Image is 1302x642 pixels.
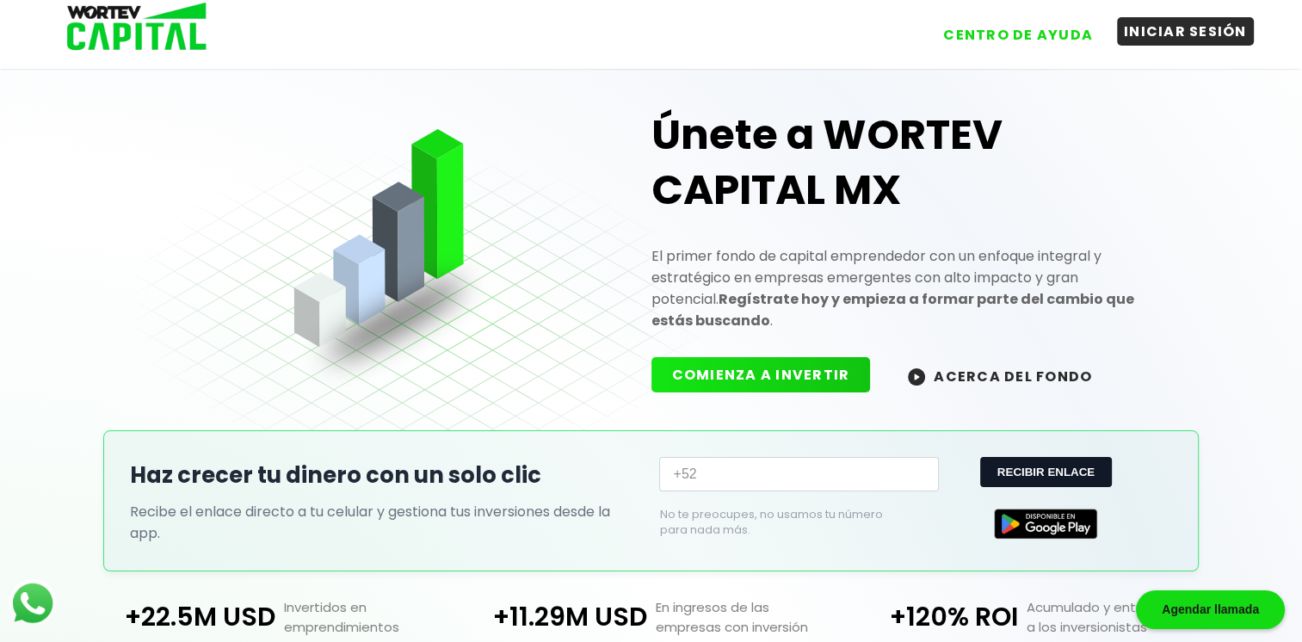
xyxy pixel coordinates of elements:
button: INICIAR SESIÓN [1117,17,1254,46]
a: COMIENZA A INVERTIR [651,365,888,385]
button: COMIENZA A INVERTIR [651,357,871,392]
p: En ingresos de las empresas con inversión [646,597,836,637]
a: INICIAR SESIÓN [1100,8,1254,49]
h2: Haz crecer tu dinero con un solo clic [130,459,642,492]
img: wortev-capital-acerca-del-fondo [908,368,925,386]
p: +22.5M USD [95,597,276,637]
div: Agendar llamada [1136,590,1285,629]
img: Google Play [994,509,1097,539]
p: +120% ROI [836,597,1018,637]
p: Invertidos en emprendimientos [275,597,466,637]
img: logos_whatsapp-icon.242b2217.svg [9,579,57,627]
p: Acumulado y entregado a los inversionistas [1018,597,1208,637]
button: CENTRO DE AYUDA [936,21,1100,49]
a: CENTRO DE AYUDA [919,8,1100,49]
p: Recibe el enlace directo a tu celular y gestiona tus inversiones desde la app. [130,501,642,544]
button: ACERCA DEL FONDO [887,357,1113,394]
p: +11.29M USD [466,597,647,637]
h1: Únete a WORTEV CAPITAL MX [651,108,1172,218]
button: RECIBIR ENLACE [980,457,1112,487]
p: No te preocupes, no usamos tu número para nada más. [659,507,911,538]
strong: Regístrate hoy y empieza a formar parte del cambio que estás buscando [651,289,1134,330]
p: El primer fondo de capital emprendedor con un enfoque integral y estratégico en empresas emergent... [651,245,1172,331]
